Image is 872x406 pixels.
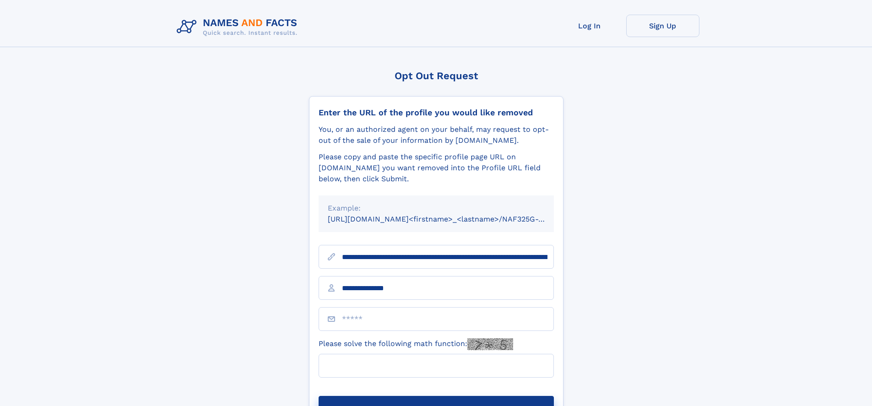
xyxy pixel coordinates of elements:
small: [URL][DOMAIN_NAME]<firstname>_<lastname>/NAF325G-xxxxxxxx [328,215,571,223]
div: You, or an authorized agent on your behalf, may request to opt-out of the sale of your informatio... [319,124,554,146]
img: Logo Names and Facts [173,15,305,39]
div: Please copy and paste the specific profile page URL on [DOMAIN_NAME] you want removed into the Pr... [319,152,554,184]
a: Sign Up [626,15,699,37]
div: Enter the URL of the profile you would like removed [319,108,554,118]
label: Please solve the following math function: [319,338,513,350]
div: Example: [328,203,545,214]
a: Log In [553,15,626,37]
div: Opt Out Request [309,70,563,81]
